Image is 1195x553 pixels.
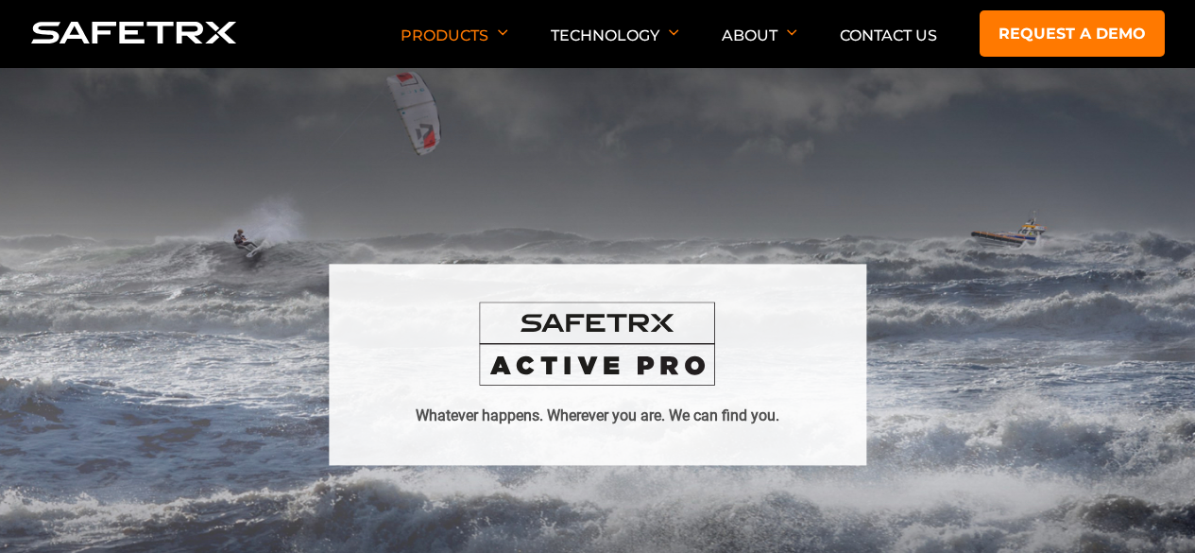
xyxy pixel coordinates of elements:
p: Technology [551,26,679,68]
p: Products [401,26,508,68]
img: SafeTrx Active logo [480,302,716,386]
img: Logo SafeTrx [31,22,237,43]
img: Arrow down icon [669,29,679,36]
a: Request a demo [980,10,1165,57]
p: About [722,26,797,68]
h1: Whatever happens. Wherever you are. We can find you. [416,405,779,427]
img: Arrow down icon [498,29,508,36]
a: Contact Us [840,26,937,44]
img: Arrow down icon [787,29,797,36]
